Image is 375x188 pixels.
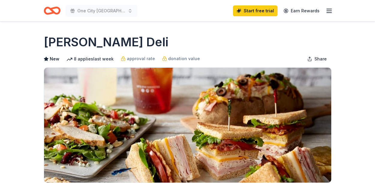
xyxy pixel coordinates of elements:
span: One City [GEOGRAPHIC_DATA] [77,7,125,14]
span: donation value [168,55,200,62]
a: Start free trial [233,5,278,16]
span: New [50,55,59,63]
span: approval rate [127,55,155,62]
button: One City [GEOGRAPHIC_DATA] [65,5,137,17]
img: Image for McAlister's Deli [44,68,331,183]
button: Share [302,53,332,65]
div: 8 applies last week [67,55,114,63]
a: Home [44,4,61,18]
a: donation value [162,55,200,62]
h1: [PERSON_NAME] Deli [44,34,168,51]
a: approval rate [121,55,155,62]
a: Earn Rewards [280,5,323,16]
span: Share [314,55,327,63]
